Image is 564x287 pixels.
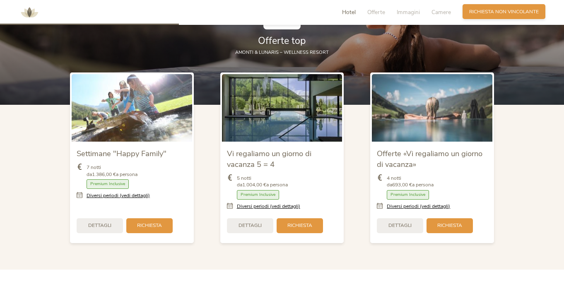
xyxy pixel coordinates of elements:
[387,190,429,200] span: Premium Inclusive
[227,148,311,169] span: Vi regaliamo un giorno di vacanza 5 = 4
[237,203,300,210] a: Diversi periodi (vedi dettagli)
[239,222,262,229] span: Dettagli
[222,74,342,142] img: Vi regaliamo un giorno di vacanza 5 = 4
[92,171,116,178] b: 1.386,00 €
[17,10,42,14] a: AMONTI & LUNARIS Wellnessresort
[87,164,137,178] span: 7 notti da a persona
[397,8,420,16] span: Immagini
[242,181,266,188] b: 1.004,00 €
[388,222,412,229] span: Dettagli
[342,8,356,16] span: Hotel
[387,203,450,210] a: Diversi periodi (vedi dettagli)
[87,179,129,189] span: Premium Inclusive
[387,175,434,189] span: 4 notti da a persona
[77,148,166,159] span: Settimane "Happy Family"
[367,8,385,16] span: Offerte
[87,192,150,199] a: Diversi periodi (vedi dettagli)
[377,148,482,169] span: Offerte «Vi regaliamo un giorno di vacanza»
[137,222,162,229] span: Richiesta
[72,74,192,142] img: Settimane "Happy Family"
[469,8,539,15] span: Richiesta non vincolante
[437,222,462,229] span: Richiesta
[392,181,412,188] b: 693,00 €
[431,8,451,16] span: Camere
[372,74,492,142] img: Offerte «Vi regaliamo un giorno di vacanza»
[287,222,312,229] span: Richiesta
[258,34,306,47] span: Offerte top
[237,175,288,189] span: 5 notti da a persona
[237,190,279,200] span: Premium Inclusive
[88,222,111,229] span: Dettagli
[235,49,329,55] span: AMONTI & LUNARIS – wellness resort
